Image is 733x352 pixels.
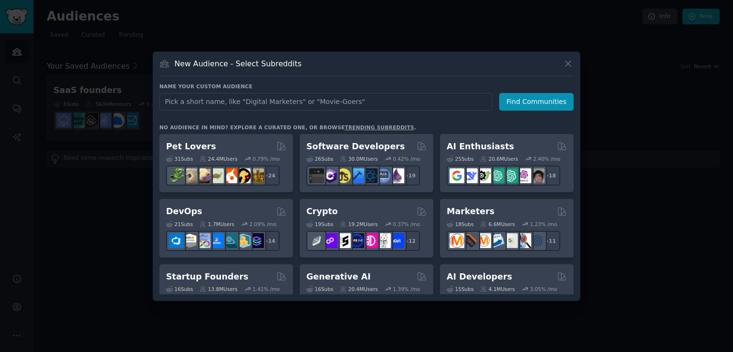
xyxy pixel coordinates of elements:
div: 3.05 % /mo [530,286,557,292]
img: OpenAIDev [516,168,531,183]
div: + 24 [260,166,280,186]
h2: AI Developers [447,271,512,283]
div: 1.41 % /mo [252,286,280,292]
img: PlatformEngineers [249,233,264,248]
div: 0.79 % /mo [252,155,280,162]
div: + 12 [400,231,420,251]
img: MarketingResearch [516,233,531,248]
img: OnlineMarketing [530,233,545,248]
div: 25 Sub s [447,155,473,162]
img: elixir [389,168,404,183]
img: ethfinance [309,233,324,248]
div: 30.0M Users [340,155,377,162]
div: 16 Sub s [306,286,333,292]
h2: Marketers [447,206,494,217]
img: defiblockchain [363,233,377,248]
img: AWS_Certified_Experts [182,233,197,248]
div: 13.8M Users [199,286,237,292]
div: 0.42 % /mo [393,155,420,162]
img: reactnative [363,168,377,183]
img: DevOpsLinks [209,233,224,248]
img: iOSProgramming [349,168,364,183]
img: AskComputerScience [376,168,391,183]
div: 1.7M Users [199,221,234,228]
div: + 18 [540,166,560,186]
img: herpetology [169,168,184,183]
img: leopardgeckos [196,168,210,183]
img: AItoolsCatalog [476,168,491,183]
img: content_marketing [450,233,464,248]
img: cockatiel [222,168,237,183]
img: ethstaker [336,233,351,248]
div: + 19 [400,166,420,186]
div: 20.6M Users [480,155,518,162]
div: 26 Sub s [306,155,333,162]
div: 0.37 % /mo [393,221,420,228]
div: 4.1M Users [480,286,515,292]
h2: Crypto [306,206,338,217]
img: chatgpt_promptDesign [490,168,504,183]
img: ballpython [182,168,197,183]
img: bigseo [463,233,478,248]
img: CryptoNews [376,233,391,248]
div: 15 Sub s [447,286,473,292]
img: azuredevops [169,233,184,248]
img: learnjavascript [336,168,351,183]
img: aws_cdk [236,233,251,248]
h3: Name your custom audience [159,83,574,90]
img: GoogleGeminiAI [450,168,464,183]
img: ArtificalIntelligence [530,168,545,183]
h3: New Audience - Select Subreddits [175,59,302,69]
img: web3 [349,233,364,248]
div: 1.23 % /mo [530,221,557,228]
h2: Software Developers [306,141,405,153]
div: 19 Sub s [306,221,333,228]
img: defi_ [389,233,404,248]
div: 1.39 % /mo [393,286,420,292]
h2: Generative AI [306,271,371,283]
div: 20.4M Users [340,286,377,292]
div: + 14 [260,231,280,251]
input: Pick a short name, like "Digital Marketers" or "Movie-Goers" [159,93,492,111]
div: 21 Sub s [166,221,193,228]
img: turtle [209,168,224,183]
h2: Startup Founders [166,271,248,283]
div: 18 Sub s [447,221,473,228]
div: 16 Sub s [166,286,193,292]
div: 31 Sub s [166,155,193,162]
h2: AI Enthusiasts [447,141,514,153]
img: 0xPolygon [323,233,337,248]
img: PetAdvice [236,168,251,183]
div: 6.6M Users [480,221,515,228]
img: chatgpt_prompts_ [503,168,518,183]
div: + 11 [540,231,560,251]
div: 2.09 % /mo [250,221,277,228]
h2: DevOps [166,206,202,217]
div: 19.2M Users [340,221,377,228]
div: 24.4M Users [199,155,237,162]
img: googleads [503,233,518,248]
div: No audience in mind? Explore a curated one, or browse . [159,124,416,131]
img: DeepSeek [463,168,478,183]
img: csharp [323,168,337,183]
img: software [309,168,324,183]
img: Emailmarketing [490,233,504,248]
h2: Pet Lovers [166,141,216,153]
button: Find Communities [499,93,574,111]
img: platformengineering [222,233,237,248]
a: trending subreddits [345,124,414,130]
img: dogbreed [249,168,264,183]
img: Docker_DevOps [196,233,210,248]
div: 2.40 % /mo [533,155,560,162]
img: AskMarketing [476,233,491,248]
